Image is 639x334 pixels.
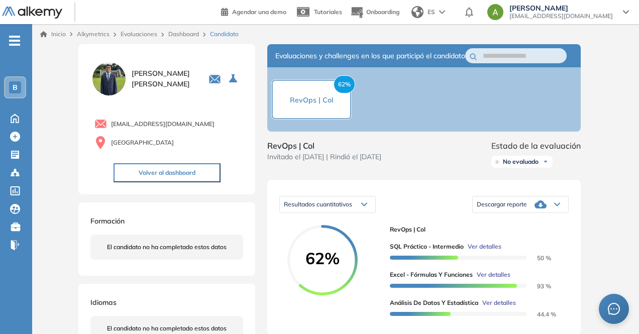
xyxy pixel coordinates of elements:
[107,243,227,252] span: El candidato no ha completado estos datos
[366,8,399,16] span: Onboarding
[107,324,227,333] span: El candidato no ha completado estos datos
[111,138,174,147] span: [GEOGRAPHIC_DATA]
[287,250,358,266] span: 62%
[491,140,581,152] span: Estado de la evaluación
[477,270,510,279] span: Ver detalles
[477,200,527,208] span: Descargar reporte
[40,30,66,39] a: Inicio
[390,270,473,279] span: Excel - Fórmulas y Funciones
[77,30,110,38] span: Alkymetrics
[210,30,239,39] span: Candidato
[503,158,539,166] span: No evaluado
[9,40,20,42] i: -
[509,12,613,20] span: [EMAIL_ADDRESS][DOMAIN_NAME]
[121,30,157,38] a: Evaluaciones
[411,6,423,18] img: world
[543,159,549,165] img: Ícono de flecha
[468,242,501,251] span: Ver detalles
[509,4,613,12] span: [PERSON_NAME]
[608,303,620,315] span: message
[275,51,465,61] span: Evaluaciones y challenges en los que participó el candidato
[267,140,381,152] span: RevOps | Col
[525,254,551,262] span: 50 %
[473,270,510,279] button: Ver detalles
[350,2,399,23] button: Onboarding
[525,310,556,318] span: 44.4 %
[478,298,516,307] button: Ver detalles
[90,298,117,307] span: Idiomas
[314,8,342,16] span: Tutoriales
[114,163,221,182] button: Volver al dashboard
[525,282,551,290] span: 93 %
[334,75,355,93] span: 62%
[90,216,125,226] span: Formación
[290,95,333,104] span: RevOps | Col
[390,225,561,234] span: RevOps | Col
[390,242,464,251] span: SQL Práctico - Intermedio
[428,8,435,17] span: ES
[221,5,286,17] a: Agendar una demo
[390,298,478,307] span: Análisis de Datos y Estadística
[2,7,62,19] img: Logo
[464,242,501,251] button: Ver detalles
[168,30,199,38] a: Dashboard
[232,8,286,16] span: Agendar una demo
[439,10,445,14] img: arrow
[111,120,215,129] span: [EMAIL_ADDRESS][DOMAIN_NAME]
[90,60,128,97] img: PROFILE_MENU_LOGO_USER
[482,298,516,307] span: Ver detalles
[132,68,196,89] span: [PERSON_NAME] [PERSON_NAME]
[284,200,352,208] span: Resultados cuantitativos
[225,70,243,88] button: Seleccione la evaluación activa
[267,152,381,162] span: Invitado el [DATE] | Rindió el [DATE]
[13,83,18,91] span: B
